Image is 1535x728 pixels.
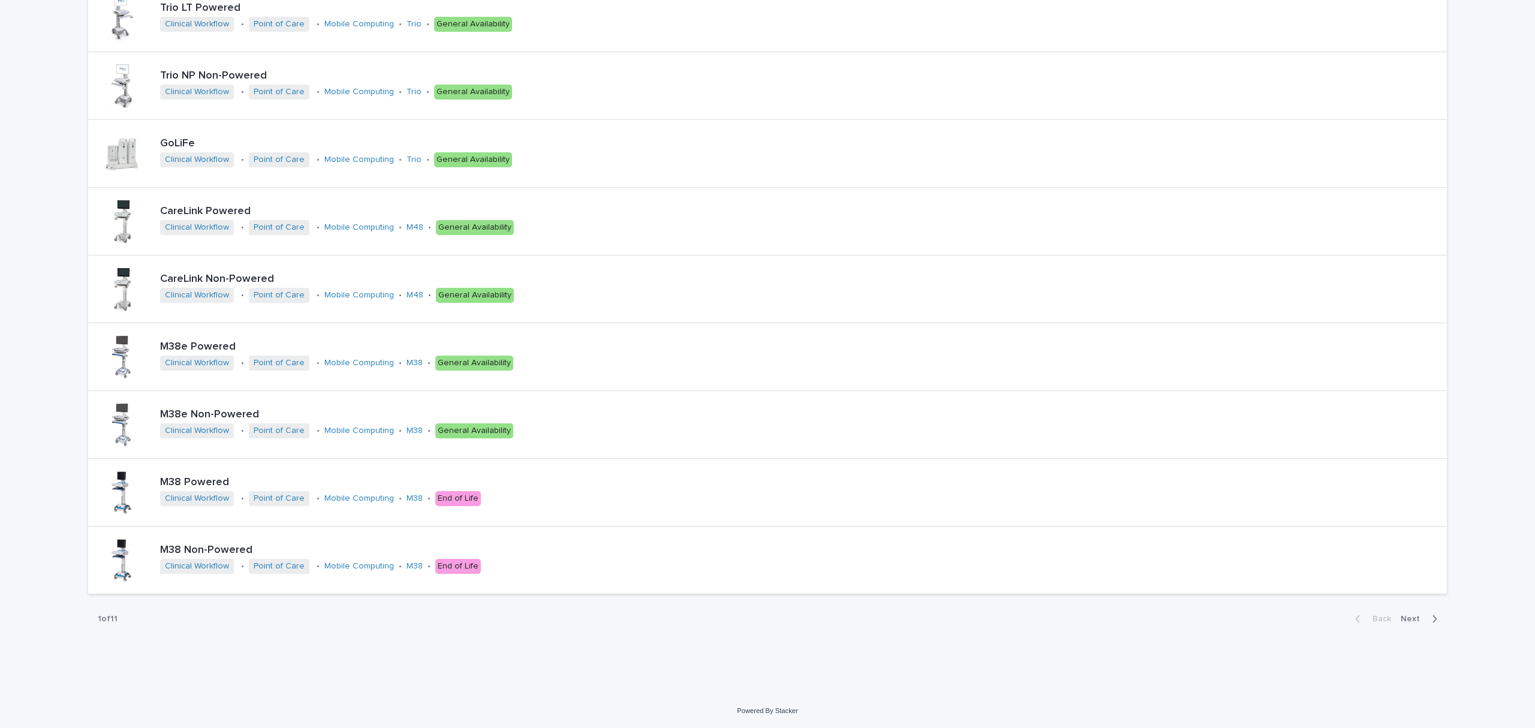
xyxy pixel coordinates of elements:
a: Clinical Workflow [165,358,229,368]
div: End of Life [435,491,481,506]
a: Point of Care [254,494,305,504]
button: Next [1396,613,1447,624]
a: CareLink Non-PoweredClinical Workflow •Point of Care •Mobile Computing •M48 •General Availability [88,255,1447,323]
a: Mobile Computing [324,155,394,165]
p: • [399,155,402,165]
a: Mobile Computing [324,426,394,436]
p: CareLink Non-Powered [160,273,628,286]
p: • [317,494,320,504]
div: General Availability [436,288,514,303]
p: • [317,561,320,571]
a: M38 [407,561,423,571]
p: M38e Powered [160,341,589,354]
a: M38 Non-PoweredClinical Workflow •Point of Care •Mobile Computing •M38 •End of Life [88,527,1447,594]
p: • [399,290,402,300]
a: Trio [407,87,422,97]
p: • [317,222,320,233]
a: Mobile Computing [324,358,394,368]
a: Mobile Computing [324,87,394,97]
p: M38e Non-Powered [160,408,612,422]
a: M38e PoweredClinical Workflow •Point of Care •Mobile Computing •M38 •General Availability [88,323,1447,391]
a: Mobile Computing [324,561,394,571]
a: Point of Care [254,358,305,368]
p: • [399,222,402,233]
div: General Availability [436,220,514,235]
a: M38 PoweredClinical Workflow •Point of Care •Mobile Computing •M38 •End of Life [88,459,1447,527]
a: Point of Care [254,426,305,436]
div: General Availability [435,356,513,371]
p: • [428,358,431,368]
a: Clinical Workflow [165,155,229,165]
p: 1 of 11 [88,604,127,634]
p: M38 Non-Powered [160,544,573,557]
button: Back [1346,613,1396,624]
p: • [428,494,431,504]
a: Trio [407,19,422,29]
p: • [399,494,402,504]
p: • [399,561,402,571]
a: Trio NP Non-PoweredClinical Workflow •Point of Care •Mobile Computing •Trio •General Availability [88,52,1447,120]
a: M38 [407,358,423,368]
a: Point of Care [254,290,305,300]
p: • [241,222,244,233]
p: • [317,358,320,368]
p: • [399,87,402,97]
a: Trio [407,155,422,165]
p: • [399,426,402,436]
p: M38 Powered [160,476,550,489]
p: Trio NP Non-Powered [160,70,619,83]
p: • [241,561,244,571]
p: • [426,155,429,165]
div: General Availability [435,423,513,438]
div: General Availability [434,85,512,100]
a: Clinical Workflow [165,290,229,300]
p: • [428,222,431,233]
p: • [426,19,429,29]
a: Clinical Workflow [165,19,229,29]
p: CareLink Powered [160,205,604,218]
a: Mobile Computing [324,19,394,29]
a: CareLink PoweredClinical Workflow •Point of Care •Mobile Computing •M48 •General Availability [88,188,1447,255]
p: GoLiFe [160,137,547,151]
p: • [241,426,244,436]
a: Powered By Stacker [737,707,797,714]
a: Mobile Computing [324,290,394,300]
div: General Availability [434,17,512,32]
p: • [317,155,320,165]
a: Point of Care [254,561,305,571]
p: • [428,561,431,571]
a: Mobile Computing [324,222,394,233]
p: • [428,426,431,436]
p: • [241,358,244,368]
a: Clinical Workflow [165,561,229,571]
span: Back [1365,615,1391,623]
div: End of Life [435,559,481,574]
p: • [241,494,244,504]
p: • [241,87,244,97]
a: Clinical Workflow [165,426,229,436]
a: Mobile Computing [324,494,394,504]
p: • [317,87,320,97]
p: • [241,19,244,29]
p: • [241,290,244,300]
a: M38e Non-PoweredClinical Workflow •Point of Care •Mobile Computing •M38 •General Availability [88,391,1447,459]
p: • [317,19,320,29]
a: M38 [407,426,423,436]
p: • [317,290,320,300]
p: • [317,426,320,436]
p: • [399,19,402,29]
a: M38 [407,494,423,504]
a: Clinical Workflow [165,87,229,97]
span: Next [1401,615,1427,623]
a: M48 [407,222,423,233]
p: • [428,290,431,300]
a: Clinical Workflow [165,222,229,233]
a: GoLiFeClinical Workflow •Point of Care •Mobile Computing •Trio •General Availability [88,120,1447,188]
div: General Availability [434,152,512,167]
p: • [426,87,429,97]
p: • [241,155,244,165]
p: • [399,358,402,368]
a: Point of Care [254,87,305,97]
a: Point of Care [254,155,305,165]
a: Clinical Workflow [165,494,229,504]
